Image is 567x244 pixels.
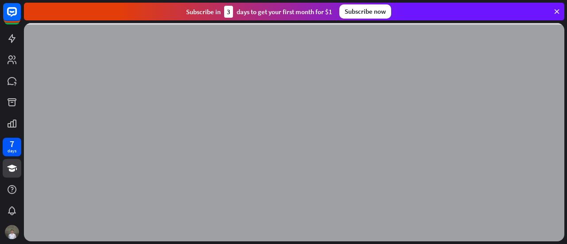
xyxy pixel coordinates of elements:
[8,148,16,154] div: days
[339,4,391,19] div: Subscribe now
[3,138,21,156] a: 7 days
[224,6,233,18] div: 3
[186,6,332,18] div: Subscribe in days to get your first month for $1
[10,140,14,148] div: 7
